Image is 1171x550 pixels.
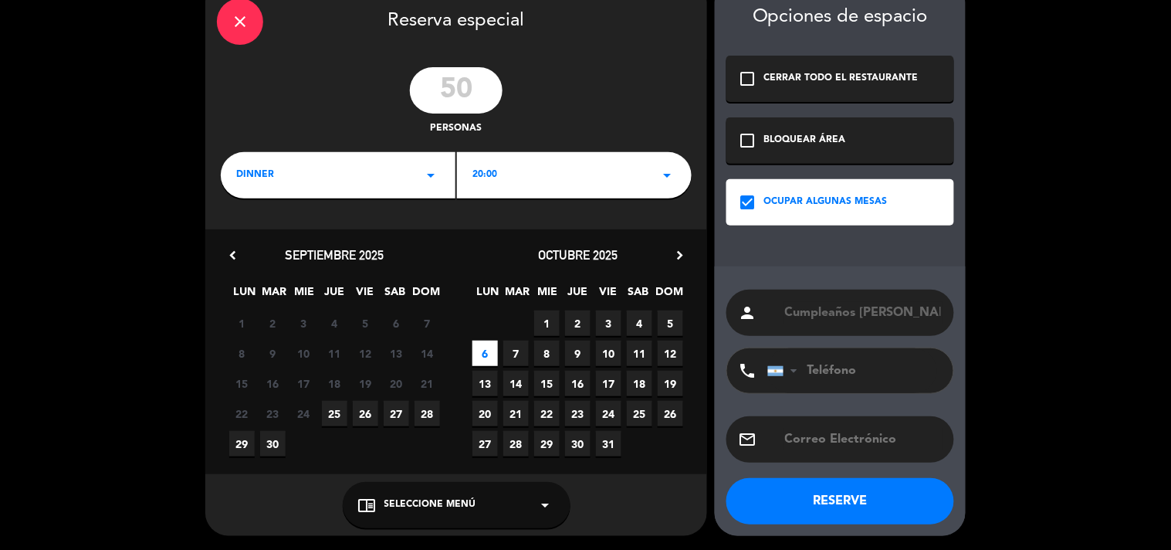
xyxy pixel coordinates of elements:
span: octubre 2025 [538,247,618,263]
span: 20 [472,401,498,426]
span: 1 [534,311,560,336]
span: MAR [262,283,287,308]
span: SAB [625,283,651,308]
span: 6 [472,341,498,366]
span: 8 [229,341,255,366]
i: chevron_right [672,247,688,263]
span: MAR [505,283,530,308]
span: 12 [658,341,683,366]
i: arrow_drop_down [421,166,440,185]
span: 27 [384,401,409,426]
input: Teléfono [767,348,937,393]
span: 2 [565,311,591,336]
span: 21 [415,371,440,396]
span: DOM [655,283,681,308]
span: JUE [322,283,347,308]
span: 11 [627,341,652,366]
span: 10 [291,341,316,366]
span: JUE [565,283,591,308]
span: 18 [627,371,652,396]
input: 0 [410,67,503,114]
i: person [738,304,756,322]
span: 20:00 [472,168,497,183]
span: dinner [236,168,274,183]
span: personas [431,121,482,137]
span: 20 [384,371,409,396]
i: chrome_reader_mode [358,496,377,514]
span: 4 [627,311,652,336]
span: Seleccione Menú [384,497,476,513]
span: 22 [534,401,560,426]
div: OCUPAR ALGUNAS MESAS [764,195,888,210]
span: 16 [260,371,286,396]
i: phone [738,362,756,380]
span: SAB [382,283,408,308]
i: chevron_left [225,247,241,263]
span: 3 [596,311,621,336]
i: check_box_outline_blank [738,131,756,150]
span: 7 [415,311,440,336]
span: 26 [353,401,378,426]
span: 28 [503,431,529,457]
span: 7 [503,341,529,366]
i: close [231,12,249,31]
i: check_box_outline_blank [738,70,756,88]
span: 17 [291,371,316,396]
span: 30 [565,431,591,457]
span: 15 [229,371,255,396]
span: MIE [535,283,560,308]
span: 23 [260,401,286,426]
span: 14 [503,371,529,396]
span: VIE [352,283,377,308]
div: CERRAR TODO EL RESTAURANTE [764,71,919,87]
span: 5 [353,311,378,336]
span: 21 [503,401,529,426]
input: Correo Electrónico [783,429,943,450]
span: LUN [475,283,500,308]
span: 4 [322,311,347,336]
i: arrow_drop_down [658,166,676,185]
span: 31 [596,431,621,457]
span: 8 [534,341,560,366]
span: 14 [415,341,440,366]
span: 5 [658,311,683,336]
span: 18 [322,371,347,396]
button: RESERVE [726,478,954,525]
span: 30 [260,431,286,457]
span: 25 [322,401,347,426]
span: 17 [596,371,621,396]
span: 6 [384,311,409,336]
span: 22 [229,401,255,426]
div: Argentina: +54 [768,349,804,392]
span: 19 [658,371,683,396]
span: MIE [292,283,317,308]
span: 10 [596,341,621,366]
span: 1 [229,311,255,336]
div: Opciones de espacio [726,6,954,29]
span: 3 [291,311,316,336]
span: DOM [412,283,438,308]
input: Nombre [783,302,943,324]
span: 23 [565,401,591,426]
span: 19 [353,371,378,396]
span: 9 [565,341,591,366]
span: septiembre 2025 [286,247,384,263]
i: email [738,430,756,449]
span: 29 [229,431,255,457]
span: 16 [565,371,591,396]
span: 13 [472,371,498,396]
span: 11 [322,341,347,366]
div: BLOQUEAR ÁREA [764,133,846,148]
span: 25 [627,401,652,426]
span: 24 [291,401,316,426]
span: 15 [534,371,560,396]
span: 26 [658,401,683,426]
span: 24 [596,401,621,426]
span: 27 [472,431,498,457]
span: LUN [232,283,257,308]
span: VIE [595,283,621,308]
i: arrow_drop_down [536,496,555,514]
span: 28 [415,401,440,426]
span: 29 [534,431,560,457]
span: 13 [384,341,409,366]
